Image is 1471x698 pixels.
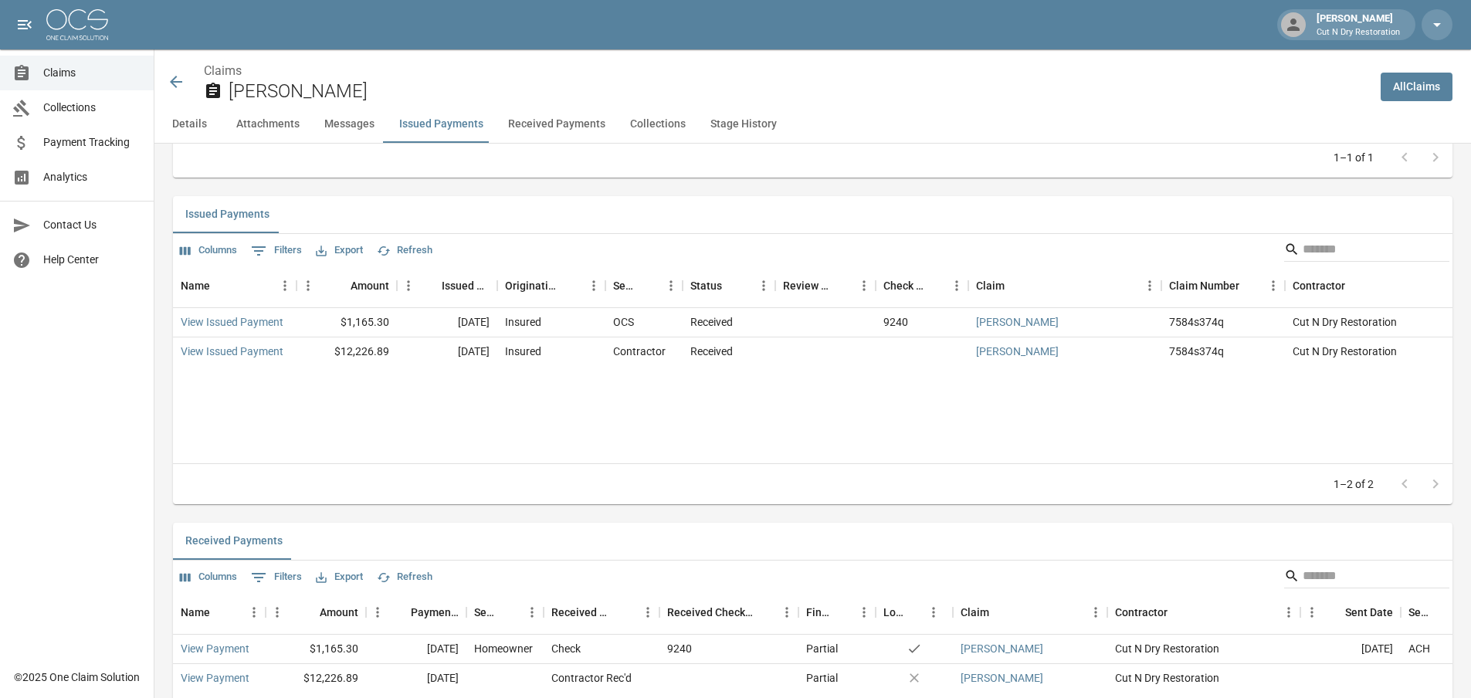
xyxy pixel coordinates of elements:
[298,601,320,623] button: Sort
[1169,344,1224,359] div: 7584s374q
[1169,264,1239,307] div: Claim Number
[43,100,141,116] span: Collections
[1433,601,1455,623] button: Sort
[366,664,466,693] div: [DATE]
[173,523,295,560] button: Received Payments
[636,601,659,624] button: Menu
[798,591,876,634] div: Final/Partial
[266,635,366,664] div: $1,165.30
[366,601,389,624] button: Menu
[1334,150,1374,165] p: 1–1 of 1
[806,641,838,656] div: Partial
[389,601,411,623] button: Sort
[989,601,1011,623] button: Sort
[806,591,831,634] div: Final/Partial
[1084,601,1107,624] button: Menu
[544,591,659,634] div: Received Method
[1300,591,1401,634] div: Sent Date
[273,274,297,297] button: Menu
[638,275,659,296] button: Sort
[1300,635,1401,664] div: [DATE]
[615,601,636,623] button: Sort
[224,106,312,143] button: Attachments
[297,274,320,297] button: Menu
[173,264,297,307] div: Name
[690,344,733,359] div: Received
[1310,11,1406,39] div: [PERSON_NAME]
[1161,264,1285,307] div: Claim Number
[852,601,876,624] button: Menu
[1107,635,1300,664] div: Cut N Dry Restoration
[613,264,638,307] div: Sent To
[613,314,634,330] div: OCS
[883,591,905,634] div: Lockbox
[266,591,366,634] div: Amount
[618,106,698,143] button: Collections
[442,264,490,307] div: Issued Date
[266,601,289,624] button: Menu
[397,274,420,297] button: Menu
[1107,664,1300,693] div: Cut N Dry Restoration
[582,274,605,297] button: Menu
[176,239,241,263] button: Select columns
[905,601,927,623] button: Sort
[173,591,266,634] div: Name
[505,344,541,359] div: Insured
[1262,274,1285,297] button: Menu
[1293,264,1345,307] div: Contractor
[173,196,282,233] button: Issued Payments
[154,106,224,143] button: Details
[1408,591,1433,634] div: Sent Method
[1168,601,1189,623] button: Sort
[229,80,1368,103] h2: [PERSON_NAME]
[690,264,722,307] div: Status
[43,134,141,151] span: Payment Tracking
[266,664,366,693] div: $12,226.89
[659,274,683,297] button: Menu
[496,106,618,143] button: Received Payments
[43,65,141,81] span: Claims
[43,217,141,233] span: Contact Us
[387,106,496,143] button: Issued Payments
[561,275,582,296] button: Sort
[551,670,632,686] div: Contractor Rec'd
[976,264,1005,307] div: Claim
[9,9,40,40] button: open drawer
[924,275,945,296] button: Sort
[1277,601,1300,624] button: Menu
[312,565,367,589] button: Export
[961,591,989,634] div: Claim
[176,565,241,589] button: Select columns
[698,106,789,143] button: Stage History
[351,264,389,307] div: Amount
[43,252,141,268] span: Help Center
[667,591,754,634] div: Received Check Number
[613,344,666,359] div: Contractor
[1334,476,1374,492] p: 1–2 of 2
[242,601,266,624] button: Menu
[181,670,249,686] a: View Payment
[181,264,210,307] div: Name
[46,9,108,40] img: ocs-logo-white-transparent.png
[154,106,1471,143] div: anchor tabs
[831,275,852,296] button: Sort
[397,337,497,367] div: [DATE]
[1345,275,1367,296] button: Sort
[247,239,306,263] button: Show filters
[1317,26,1400,39] p: Cut N Dry Restoration
[466,591,544,634] div: Sender
[181,344,283,359] a: View Issued Payment
[320,591,358,634] div: Amount
[683,264,775,307] div: Status
[1408,641,1430,656] div: ACH
[373,565,436,589] button: Refresh
[961,641,1043,656] a: [PERSON_NAME]
[411,591,459,634] div: Payment Date
[1107,591,1300,634] div: Contractor
[754,601,775,623] button: Sort
[373,239,436,263] button: Refresh
[1381,73,1452,101] a: AllClaims
[420,275,442,296] button: Sort
[210,275,232,296] button: Sort
[474,591,499,634] div: Sender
